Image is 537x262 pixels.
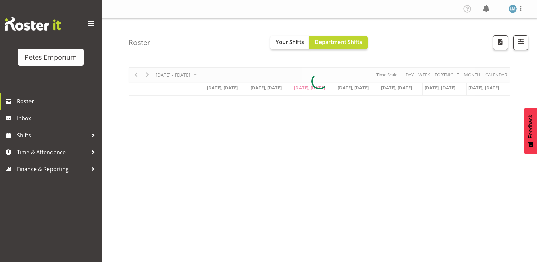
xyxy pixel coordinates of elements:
img: Rosterit website logo [5,17,61,31]
span: Roster [17,96,98,106]
button: Your Shifts [270,36,309,49]
span: Shifts [17,130,88,140]
div: Petes Emporium [25,52,77,62]
span: Department Shifts [315,38,362,46]
span: Time & Attendance [17,147,88,157]
span: Your Shifts [276,38,304,46]
span: Feedback [528,115,534,138]
button: Download a PDF of the roster according to the set date range. [493,35,508,50]
span: Inbox [17,113,98,123]
button: Feedback - Show survey [524,108,537,154]
span: Finance & Reporting [17,164,88,174]
button: Department Shifts [309,36,368,49]
button: Filter Shifts [513,35,528,50]
img: lianne-morete5410.jpg [509,5,517,13]
h4: Roster [129,39,150,46]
